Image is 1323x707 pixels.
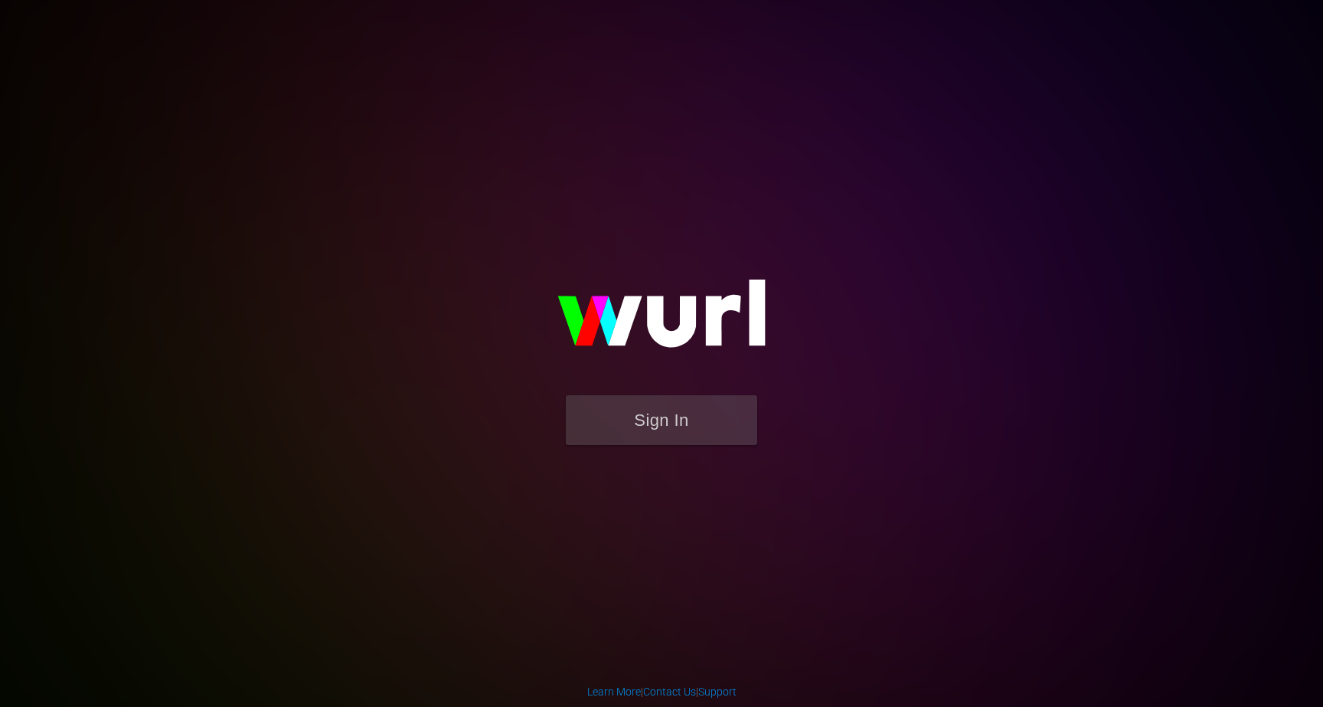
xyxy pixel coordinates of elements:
a: Contact Us [643,686,696,698]
div: | | [587,684,737,699]
img: wurl-logo-on-black-223613ac3d8ba8fe6dc639794a292ebdb59501304c7dfd60c99c58986ef67473.svg [508,247,815,395]
a: Learn More [587,686,641,698]
a: Support [698,686,737,698]
button: Sign In [566,395,757,445]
